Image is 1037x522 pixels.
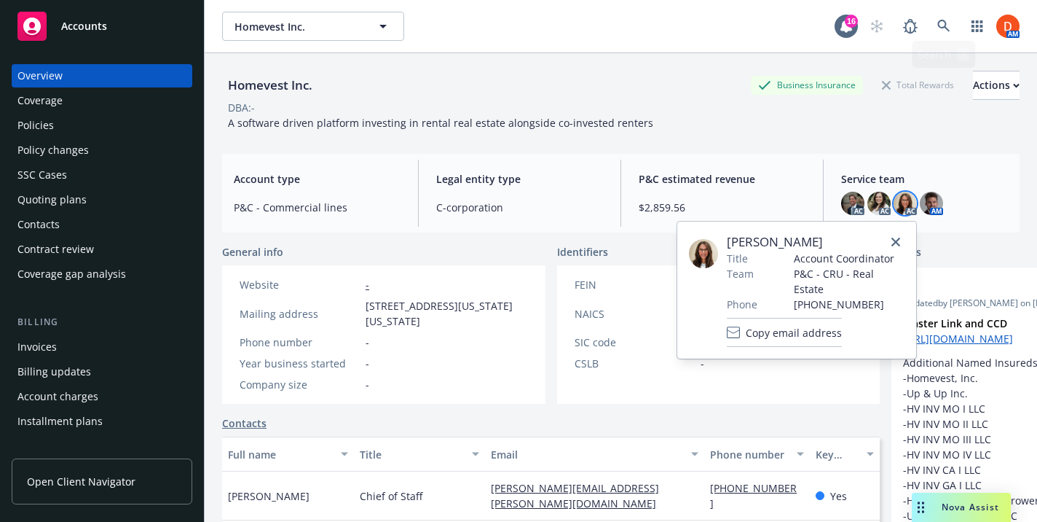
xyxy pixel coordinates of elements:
[701,356,704,371] span: -
[234,200,401,215] span: P&C - Commercial lines
[61,20,107,32] span: Accounts
[575,356,695,371] div: CSLB
[366,377,369,392] span: -
[810,437,880,472] button: Key contact
[436,171,603,187] span: Legal entity type
[17,410,103,433] div: Installment plans
[12,213,192,236] a: Contacts
[240,277,360,292] div: Website
[485,437,704,472] button: Email
[240,335,360,350] div: Phone number
[903,332,1013,346] a: [URL][DOMAIN_NAME]
[228,447,332,462] div: Full name
[816,447,858,462] div: Key contact
[234,171,401,187] span: Account type
[704,437,809,472] button: Phone number
[354,437,486,472] button: Title
[12,64,192,87] a: Overview
[996,15,1020,38] img: photo
[575,335,695,350] div: SIC code
[222,76,318,95] div: Homevest Inc.
[222,244,283,260] span: General info
[963,12,992,41] a: Switch app
[710,447,787,462] div: Phone number
[222,416,267,431] a: Contacts
[12,188,192,211] a: Quoting plans
[17,163,67,187] div: SSC Cases
[240,356,360,371] div: Year business started
[12,163,192,187] a: SSC Cases
[920,192,943,215] img: photo
[12,139,192,162] a: Policy changes
[240,306,360,322] div: Mailing address
[12,114,192,137] a: Policies
[830,488,847,504] span: Yes
[360,488,422,504] span: Chief of Staff
[228,100,255,115] div: DBA: -
[222,437,354,472] button: Full name
[575,306,695,322] div: NAICS
[228,116,653,130] span: A software driven platform investing in rental real estate alongside co-invested renters
[887,233,904,251] a: close
[973,71,1020,100] button: Actions
[894,192,917,215] img: photo
[896,12,925,41] a: Report a Bug
[17,188,87,211] div: Quoting plans
[867,192,891,215] img: photo
[222,12,404,41] button: Homevest Inc.
[639,200,805,215] span: $2,859.56
[491,447,682,462] div: Email
[903,316,1007,330] strong: Master Link and CCD
[794,297,904,312] span: [PHONE_NUMBER]
[366,278,369,292] a: -
[845,15,858,28] div: 16
[27,474,135,489] span: Open Client Navigator
[12,238,192,261] a: Contract review
[12,315,192,330] div: Billing
[942,501,999,513] span: Nova Assist
[689,239,718,268] img: employee photo
[841,171,1008,187] span: Service team
[727,233,904,251] span: [PERSON_NAME]
[912,493,930,522] div: Drag to move
[12,410,192,433] a: Installment plans
[17,114,54,137] div: Policies
[366,356,369,371] span: -
[727,297,757,312] span: Phone
[841,192,864,215] img: photo
[875,76,961,94] div: Total Rewards
[17,64,63,87] div: Overview
[973,71,1020,99] div: Actions
[575,277,695,292] div: FEIN
[366,298,528,329] span: [STREET_ADDRESS][US_STATE][US_STATE]
[12,89,192,112] a: Coverage
[17,139,89,162] div: Policy changes
[727,266,754,281] span: Team
[710,481,797,510] a: [PHONE_NUMBER]
[794,266,904,297] span: P&C - CRU - Real Estate
[794,251,904,266] span: Account Coordinator
[366,335,369,350] span: -
[17,238,94,261] div: Contract review
[912,493,1011,522] button: Nova Assist
[240,377,360,392] div: Company size
[639,171,805,187] span: P&C estimated revenue
[12,385,192,408] a: Account charges
[751,76,863,94] div: Business Insurance
[12,360,192,383] a: Billing updates
[17,360,91,383] div: Billing updates
[234,19,360,34] span: Homevest Inc.
[228,488,309,504] span: [PERSON_NAME]
[17,335,57,359] div: Invoices
[862,12,891,41] a: Start snowing
[12,262,192,286] a: Coverage gap analysis
[557,244,608,260] span: Identifiers
[17,89,63,112] div: Coverage
[929,12,958,41] a: Search
[727,251,748,266] span: Title
[12,335,192,359] a: Invoices
[746,325,842,340] span: Copy email address
[491,481,668,510] a: [PERSON_NAME][EMAIL_ADDRESS][PERSON_NAME][DOMAIN_NAME]
[17,262,126,286] div: Coverage gap analysis
[12,6,192,47] a: Accounts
